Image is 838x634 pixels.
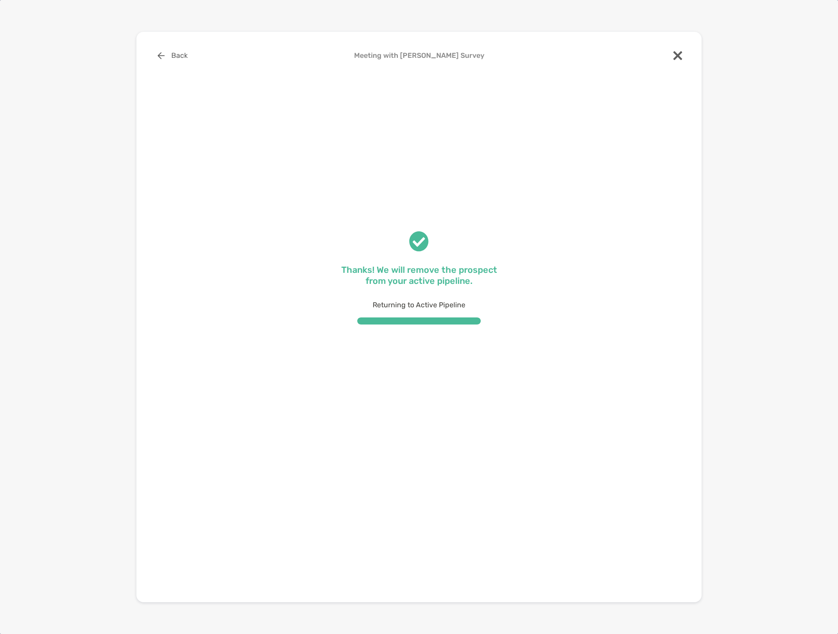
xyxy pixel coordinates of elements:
[340,299,498,310] p: Returning to Active Pipeline
[340,264,498,287] p: Thanks! We will remove the prospect from your active pipeline.
[151,46,194,65] button: Back
[673,51,682,60] img: close modal
[151,51,687,60] h4: Meeting with [PERSON_NAME] Survey
[409,231,429,252] img: check success
[158,52,165,59] img: button icon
